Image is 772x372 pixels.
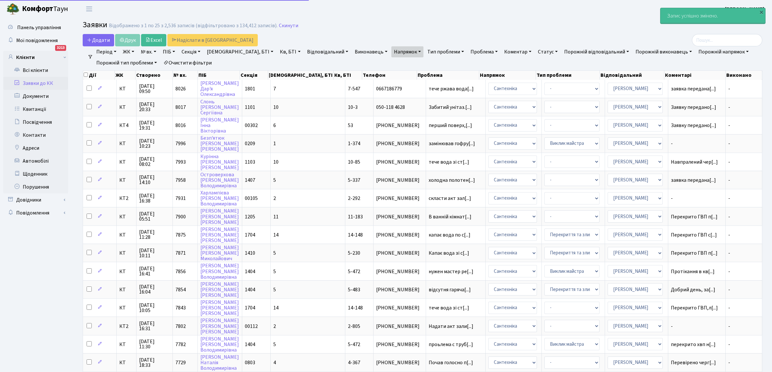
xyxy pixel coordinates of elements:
a: Порожній тип проблеми [94,57,160,68]
span: 6 [273,122,276,129]
span: [PHONE_NUMBER] [376,178,423,183]
a: Повідомлення [3,206,68,219]
span: 8017 [175,104,186,111]
a: Порожній виконавець [633,46,695,57]
span: В ванній кімнат[...] [429,213,471,220]
span: [DATE] 10:23 [139,138,170,149]
span: 1-374 [348,140,360,147]
span: [PHONE_NUMBER] [376,141,423,146]
span: [PHONE_NUMBER] [376,214,423,219]
span: нужен мастер ре[...] [429,268,473,275]
span: Панель управління [17,24,61,31]
b: Комфорт [22,4,53,14]
span: КТ [119,287,134,292]
span: КТ [119,360,134,365]
a: [PERSON_NAME][PERSON_NAME]Володимирівна [200,262,239,281]
span: 7875 [175,231,186,238]
span: Протікання в кв[...] [671,268,715,275]
a: Очистити фільтри [161,57,214,68]
span: 14 [273,304,279,311]
span: 1103 [245,158,255,166]
a: Курінна[PERSON_NAME][PERSON_NAME] [200,153,239,171]
a: Excel [141,34,166,46]
span: 7 [273,85,276,92]
a: [PERSON_NAME]Дар'яОлександрівна [200,80,239,98]
span: [DATE] 16:38 [139,193,170,203]
a: [PERSON_NAME][PERSON_NAME][PERSON_NAME] [200,299,239,317]
a: Довідники [3,193,68,206]
span: 10-85 [348,158,360,166]
th: [DEMOGRAPHIC_DATA], БТІ [268,71,334,80]
a: [PERSON_NAME] [725,5,764,13]
span: 5-230 [348,250,360,257]
a: Безп'ятюк[PERSON_NAME][PERSON_NAME] [200,134,239,153]
input: Пошук... [692,34,762,46]
span: 5-472 [348,268,360,275]
a: [PERSON_NAME]ІннаВікторівна [200,116,239,134]
span: КТ [119,141,134,146]
span: КТ2 [119,196,134,201]
span: 00112 [245,323,258,330]
span: - [728,323,730,330]
span: 11-183 [348,213,363,220]
th: ПІБ [198,71,240,80]
span: Перекрито ГВП п[...] [671,213,718,220]
span: 1 [273,140,276,147]
a: ПІБ [160,46,178,57]
span: [DATE] 09:50 [139,84,170,94]
span: 7871 [175,250,186,257]
a: Тип проблеми [425,46,467,57]
span: 7931 [175,195,186,202]
span: 2 [273,323,276,330]
a: Всі клієнти [3,64,68,77]
a: Мої повідомлення3213 [3,34,68,47]
span: 7900 [175,213,186,220]
span: відсутня гаряча[...] [429,286,471,293]
span: Перекрито ГВП с[...] [671,231,717,238]
div: Відображено з 1 по 25 з 2,536 записів (відфільтровано з 134,412 записів). [109,23,278,29]
span: - [671,141,723,146]
span: Почав голосно п[...] [429,359,473,366]
span: Мої повідомлення [16,37,58,44]
span: 00302 [245,122,258,129]
span: 4 [273,359,276,366]
span: 1101 [245,104,255,111]
span: Надати акт зали[...] [429,323,473,330]
span: 8016 [175,122,186,129]
span: [PHONE_NUMBER] [376,123,423,128]
a: Період [94,46,119,57]
span: [DATE] 14:10 [139,175,170,185]
span: капає вода по с[...] [429,231,470,238]
span: Додати [87,37,110,44]
div: 3213 [55,45,66,51]
span: 7993 [175,158,186,166]
span: - [728,250,730,257]
span: 5 [273,177,276,184]
span: Добрий день, за[...] [671,286,715,293]
span: скласти акт зал[...] [429,195,471,202]
span: КТ [119,214,134,219]
span: 7856 [175,268,186,275]
span: 5 [273,341,276,348]
a: Посвідчення [3,116,68,129]
span: 050-118 4628 [376,105,423,110]
span: [PHONE_NUMBER] [376,324,423,329]
span: [PHONE_NUMBER] [376,269,423,274]
span: тече вода зі ст[...] [429,158,469,166]
span: КТ [119,269,134,274]
a: [PERSON_NAME][PERSON_NAME][PERSON_NAME] [200,208,239,226]
span: Заявки [83,19,107,30]
span: [DATE] 08:02 [139,157,170,167]
span: 1404 [245,341,255,348]
span: 14-148 [348,231,363,238]
a: Скинути [279,23,298,29]
span: 0803 [245,359,255,366]
th: Відповідальний [600,71,664,80]
span: Капає вода зі с[...] [429,250,469,257]
span: 1404 [245,268,255,275]
a: Заявки до КК [3,77,68,90]
span: - [728,213,730,220]
a: Напрямок [391,46,423,57]
span: КТ [119,250,134,256]
span: КТ [119,105,134,110]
